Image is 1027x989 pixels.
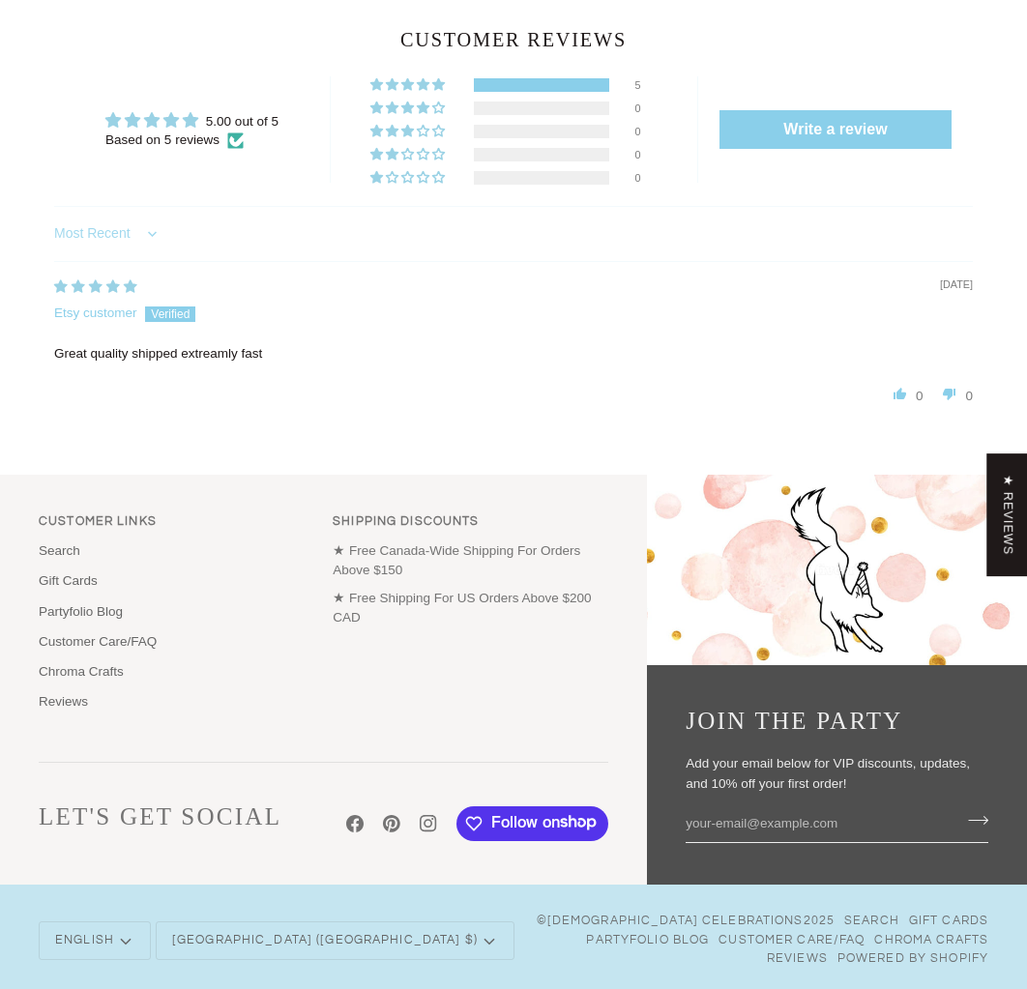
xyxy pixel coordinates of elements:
[719,934,865,946] a: Customer Care/FAQ
[916,389,924,403] span: 0
[837,952,988,965] a: Powered by Shopify
[686,706,988,736] h3: Join the Party
[767,952,828,965] a: Reviews
[227,132,244,149] img: Verified Checkmark
[635,78,659,92] div: 5
[586,934,709,946] a: Partyfolio Blog
[965,389,973,403] span: 0
[333,541,608,581] p: ★ Free Canada-Wide Shipping For Orders Above $150
[885,379,916,408] span: up
[39,543,80,558] a: Search
[39,634,157,649] a: Customer Care/FAQ
[39,694,88,709] a: Reviews
[54,305,137,320] span: Etsy customer
[39,664,124,679] a: Chroma Crafts
[105,131,279,150] div: Based on 5 reviews
[39,921,151,959] button: English
[547,915,804,927] a: [DEMOGRAPHIC_DATA] Celebrations
[54,279,137,294] span: 5 star review
[206,114,279,129] span: 5.00 out of 5
[686,805,956,841] input: your-email@example.com
[333,589,608,628] p: ★ Free Shipping For US Orders Above $200 CAD
[54,345,973,364] p: Great quality shipped extreamly fast
[686,754,988,794] p: Add your email below for VIP discounts, updates, and 10% off your first order!
[39,513,314,541] p: Links
[39,604,123,619] a: Partyfolio Blog
[156,921,514,959] button: [GEOGRAPHIC_DATA] ([GEOGRAPHIC_DATA] $)
[934,379,965,408] span: down
[370,78,448,92] div: 100% (5) reviews with 5 star rating
[940,277,973,292] span: [DATE]
[874,934,988,946] a: Chroma Crafts
[333,513,608,541] p: Shipping Discounts
[909,915,988,927] a: Gift Cards
[54,26,973,53] h2: Customer Reviews
[39,573,98,588] a: Gift Cards
[54,215,162,253] select: Sort dropdown
[39,801,281,846] h3: Let's Get Social
[537,913,836,931] span: © 2025
[956,805,988,836] button: Join
[719,110,952,149] a: Write a review
[105,109,279,131] div: Average rating is 5.00 stars
[844,915,899,927] a: Search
